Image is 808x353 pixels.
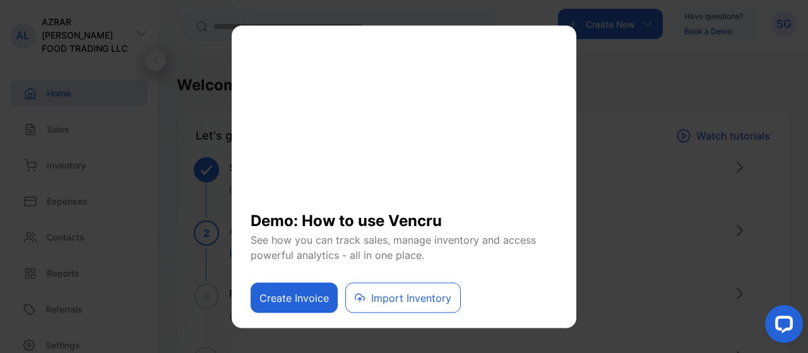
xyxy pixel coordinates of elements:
[251,199,557,232] h1: Demo: How to use Vencru
[251,41,557,199] iframe: YouTube video player
[345,282,461,313] button: Import Inventory
[755,300,808,353] iframe: LiveChat chat widget
[251,232,557,262] p: See how you can track sales, manage inventory and access powerful analytics - all in one place.
[251,282,338,313] button: Create Invoice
